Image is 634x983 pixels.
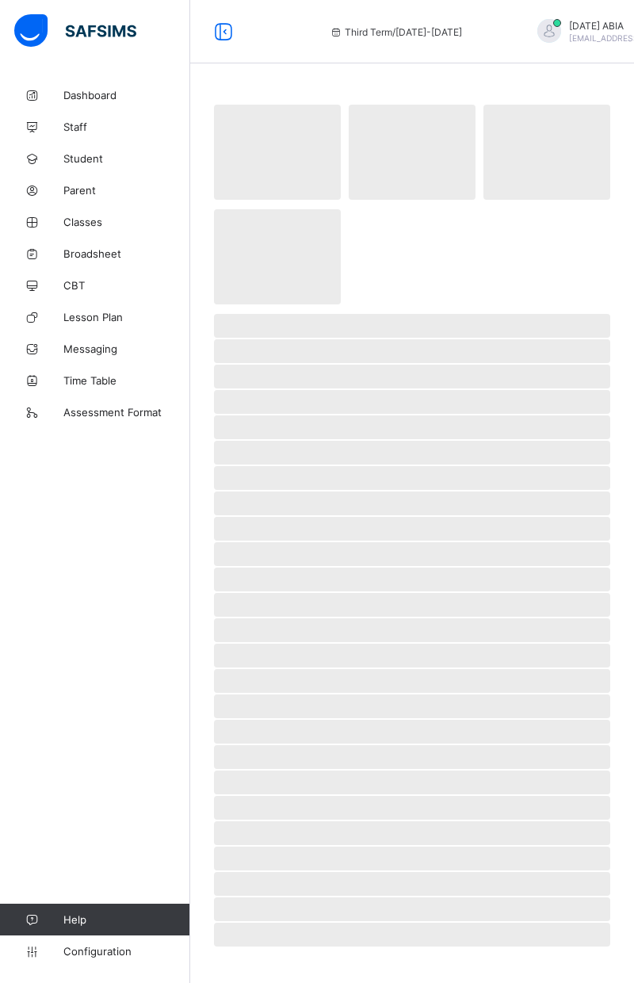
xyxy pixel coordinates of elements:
span: ‌ [214,847,610,870]
span: ‌ [214,821,610,845]
span: ‌ [214,441,610,465]
span: ‌ [214,771,610,794]
span: ‌ [214,491,610,515]
span: ‌ [214,314,610,338]
span: Help [63,913,189,926]
span: Assessment Format [63,406,190,419]
span: ‌ [214,466,610,490]
span: Parent [63,184,190,197]
span: ‌ [214,923,610,947]
span: Classes [63,216,190,228]
span: ‌ [214,339,610,363]
img: safsims [14,14,136,48]
span: Messaging [63,342,190,355]
span: ‌ [214,517,610,541]
span: ‌ [214,542,610,566]
span: Configuration [63,945,189,958]
span: ‌ [214,390,610,414]
span: ‌ [214,209,341,304]
span: ‌ [214,669,610,693]
span: Staff [63,120,190,133]
span: ‌ [214,796,610,820]
span: Broadsheet [63,247,190,260]
span: Student [63,152,190,165]
span: Lesson Plan [63,311,190,323]
span: ‌ [214,745,610,769]
span: ‌ [214,568,610,591]
span: ‌ [214,720,610,744]
span: Time Table [63,374,190,387]
span: CBT [63,279,190,292]
span: ‌ [483,105,610,200]
span: ‌ [214,644,610,667]
span: ‌ [214,618,610,642]
span: ‌ [214,415,610,439]
span: ‌ [214,897,610,921]
span: ‌ [349,105,475,200]
span: ‌ [214,593,610,617]
span: ‌ [214,872,610,896]
span: session/term information [329,26,462,38]
span: ‌ [214,694,610,718]
span: Dashboard [63,89,190,101]
span: ‌ [214,365,610,388]
span: ‌ [214,105,341,200]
